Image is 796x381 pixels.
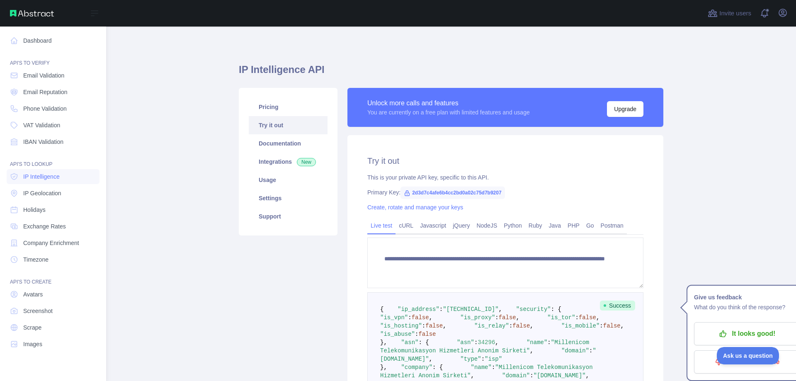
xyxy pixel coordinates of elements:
[367,155,643,167] h2: Try it out
[367,188,643,197] div: Primary Key:
[583,219,597,232] a: Go
[367,108,530,116] div: You are currently on a free plan with limited features and usage
[502,372,530,379] span: "domain"
[492,364,495,371] span: :
[23,206,46,214] span: Holidays
[575,314,579,321] span: :
[23,104,67,113] span: Phone Validation
[380,339,387,346] span: },
[530,323,533,329] span: ,
[408,314,411,321] span: :
[23,340,42,348] span: Images
[586,372,589,379] span: ,
[7,219,99,234] a: Exchange Rates
[367,98,530,108] div: Unlock more calls and features
[249,207,328,226] a: Support
[367,219,396,232] a: Live test
[417,219,449,232] a: Javascript
[546,219,565,232] a: Java
[23,255,49,264] span: Timezone
[7,118,99,133] a: VAT Validation
[527,339,547,346] span: "name"
[7,252,99,267] a: Timezone
[239,63,663,83] h1: IP Intelligence API
[719,9,751,18] span: Invite users
[401,339,418,346] span: "asn"
[603,323,621,329] span: false
[443,306,498,313] span: "[TECHNICAL_ID]"
[422,323,425,329] span: :
[7,287,99,302] a: Avatars
[474,323,509,329] span: "is_relay"
[621,323,624,329] span: ,
[473,219,500,232] a: NodeJS
[23,138,63,146] span: IBAN Validation
[380,306,383,313] span: {
[7,303,99,318] a: Screenshot
[460,314,495,321] span: "is_proxy"
[249,134,328,153] a: Documentation
[380,323,422,329] span: "is_hosting"
[418,331,436,337] span: false
[380,314,408,321] span: "is_vpn"
[717,347,779,364] iframe: Toggle Customer Support
[547,339,551,346] span: :
[481,356,485,362] span: :
[380,364,387,371] span: },
[471,364,491,371] span: "name"
[443,323,446,329] span: ,
[474,339,478,346] span: :
[499,306,502,313] span: ,
[7,50,99,66] div: API'S TO VERIFY
[530,372,533,379] span: :
[415,331,418,337] span: :
[439,306,443,313] span: :
[249,98,328,116] a: Pricing
[600,301,635,311] span: Success
[495,314,498,321] span: :
[547,314,575,321] span: "is_tor"
[249,153,328,171] a: Integrations New
[478,339,495,346] span: 34296
[500,219,525,232] a: Python
[400,187,505,199] span: 2d3d7c4afe6b4cc2bd0a02c75d7b9207
[23,222,66,231] span: Exchange Rates
[7,269,99,285] div: API'S TO CREATE
[425,323,443,329] span: false
[429,314,432,321] span: ,
[599,323,603,329] span: :
[471,372,474,379] span: ,
[23,290,43,298] span: Avatars
[589,347,592,354] span: :
[7,186,99,201] a: IP Geolocation
[534,372,586,379] span: "[DOMAIN_NAME]"
[561,347,589,354] span: "domain"
[23,307,53,315] span: Screenshot
[429,356,432,362] span: ,
[561,323,599,329] span: "is_mobile"
[297,158,316,166] span: New
[607,101,643,117] button: Upgrade
[23,172,60,181] span: IP Intelligence
[418,339,429,346] span: : {
[7,337,99,352] a: Images
[367,173,643,182] div: This is your private API key, specific to this API.
[457,339,474,346] span: "asn"
[7,68,99,83] a: Email Validation
[530,347,533,354] span: ,
[597,219,627,232] a: Postman
[509,323,512,329] span: :
[551,306,561,313] span: : {
[249,171,328,189] a: Usage
[249,189,328,207] a: Settings
[23,121,60,129] span: VAT Validation
[7,320,99,335] a: Scrape
[449,219,473,232] a: jQuery
[460,356,481,362] span: "type"
[499,314,516,321] span: false
[432,364,443,371] span: : {
[7,202,99,217] a: Holidays
[579,314,596,321] span: false
[7,134,99,149] a: IBAN Validation
[564,219,583,232] a: PHP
